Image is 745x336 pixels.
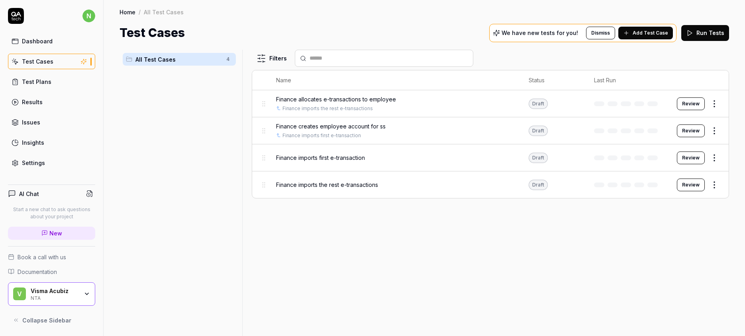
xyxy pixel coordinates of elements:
[8,33,95,49] a: Dashboard
[8,155,95,171] a: Settings
[529,153,548,163] div: Draft
[8,206,95,220] p: Start a new chat to ask questions about your project
[677,124,705,137] button: Review
[223,54,233,64] span: 4
[681,25,729,41] button: Run Tests
[529,126,548,136] div: Draft
[252,90,729,117] tr: Finance allocates e-transactions to employeeFinance imports the rest e-transactionsDraftReview
[282,105,373,112] a: Finance imports the rest e-transactions
[31,294,78,301] div: NTA
[82,10,95,22] span: n
[19,190,39,198] h4: AI Chat
[8,54,95,69] a: Test Cases
[8,135,95,150] a: Insights
[13,287,26,300] span: V
[276,122,386,130] span: Finance creates employee account for ss
[276,95,396,103] span: Finance allocates e-transactions to employee
[8,74,95,89] a: Test Plans
[252,144,729,171] tr: Finance imports first e-transactionDraftReview
[529,99,548,109] div: Draft
[276,181,378,189] span: Finance imports the rest e-transactions
[252,50,292,66] button: Filters
[22,138,44,147] div: Insights
[521,70,586,90] th: Status
[22,57,53,66] div: Test Cases
[633,29,668,37] span: Add Test Case
[22,159,45,167] div: Settings
[22,316,71,324] span: Collapse Sidebar
[677,97,705,110] button: Review
[8,94,95,110] a: Results
[22,78,51,86] div: Test Plans
[618,27,673,39] button: Add Test Case
[586,70,669,90] th: Last Run
[139,8,141,16] div: /
[8,115,95,130] a: Issues
[252,117,729,144] tr: Finance creates employee account for ssFinance imports first e-transactionDraftReview
[31,287,78,295] div: Visma Acubiz
[502,30,578,36] p: We have new tests for you!
[144,8,184,16] div: All Test Cases
[22,118,40,126] div: Issues
[120,8,135,16] a: Home
[268,70,521,90] th: Name
[18,253,66,261] span: Book a call with us
[135,55,222,64] span: All Test Cases
[8,282,95,306] button: VVisma AcubizNTA
[276,153,365,162] span: Finance imports first e-transaction
[18,268,57,276] span: Documentation
[82,8,95,24] button: n
[8,312,95,328] button: Collapse Sidebar
[282,132,361,139] a: Finance imports first e-transaction
[586,27,615,39] button: Dismiss
[8,268,95,276] a: Documentation
[8,253,95,261] a: Book a call with us
[49,229,62,237] span: New
[22,37,53,45] div: Dashboard
[252,171,729,198] tr: Finance imports the rest e-transactionsDraftReview
[529,180,548,190] div: Draft
[677,179,705,191] button: Review
[8,227,95,240] a: New
[22,98,43,106] div: Results
[120,24,185,42] h1: Test Cases
[677,151,705,164] button: Review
